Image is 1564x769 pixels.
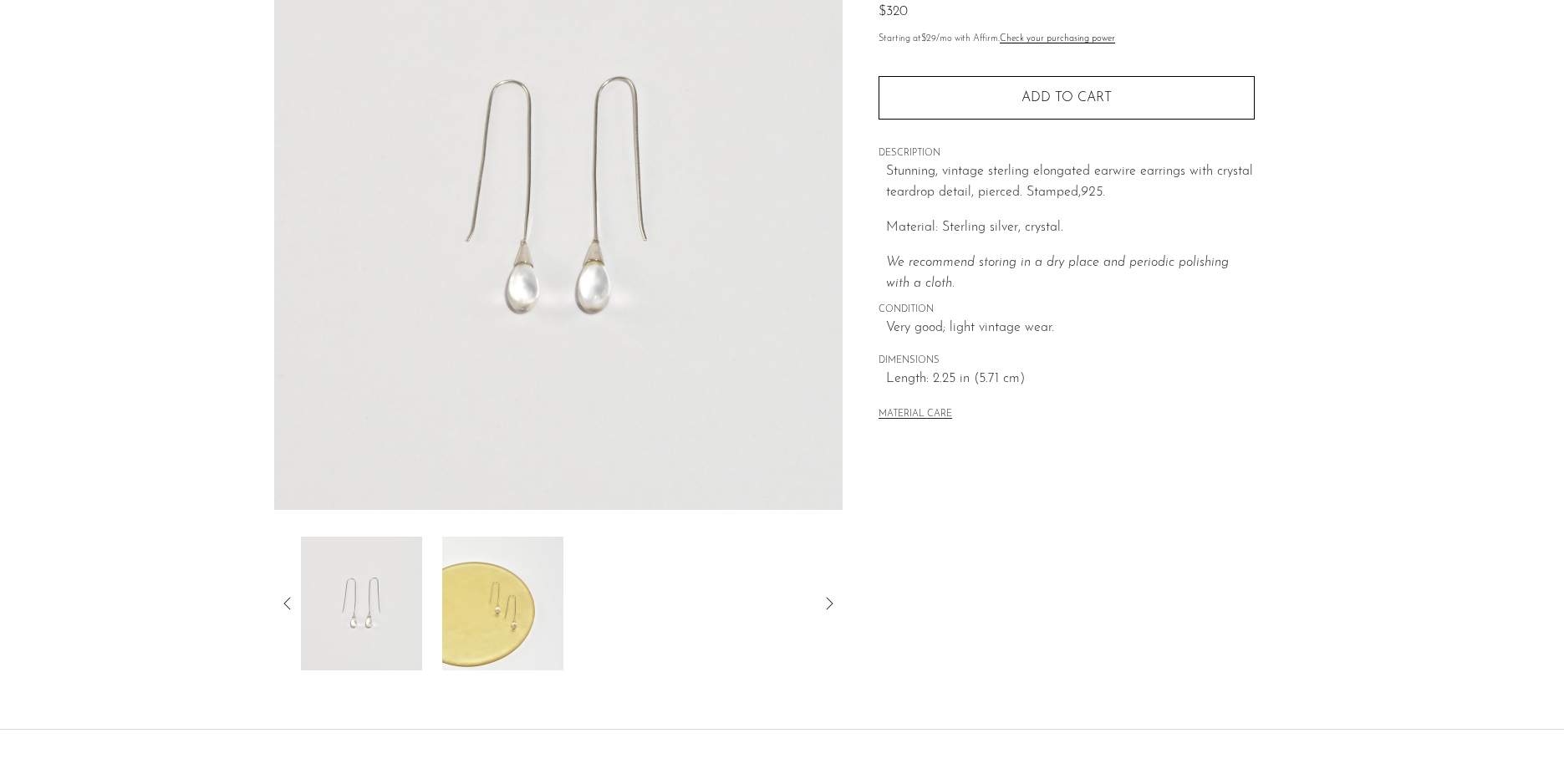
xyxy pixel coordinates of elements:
img: Crystal Teardrop Earrings [441,537,563,670]
img: Crystal Teardrop Earrings [300,537,421,670]
span: Add to cart [1021,90,1112,106]
a: Check your purchasing power - Learn more about Affirm Financing (opens in modal) [1000,34,1115,43]
span: CONDITION [879,303,1255,318]
span: Very good; light vintage wear. [886,318,1255,339]
span: DIMENSIONS [879,354,1255,369]
i: We recommend storing in a dry place and periodic polishing with a cloth. [886,256,1229,291]
p: Starting at /mo with Affirm. [879,32,1255,47]
span: $320 [879,5,908,18]
span: Length: 2.25 in (5.71 cm) [886,369,1255,390]
p: Stunning, vintage sterling elongated earwire earrings with crystal teardrop detail, pierced. Stam... [886,161,1255,204]
button: MATERIAL CARE [879,409,952,421]
p: Material: Sterling silver, crystal. [886,217,1255,239]
span: DESCRIPTION [879,146,1255,161]
button: Add to cart [879,76,1255,120]
em: 925. [1081,186,1105,199]
span: $29 [921,34,936,43]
